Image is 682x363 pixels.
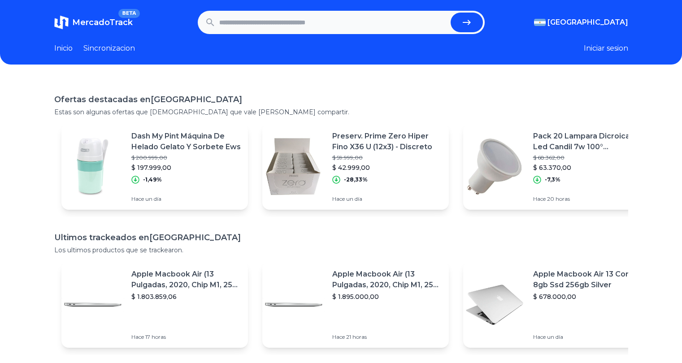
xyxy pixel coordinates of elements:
[61,262,248,348] a: Featured imageApple Macbook Air (13 Pulgadas, 2020, Chip M1, 256 Gb De Ssd, 8 Gb De Ram) - Plata$...
[131,333,241,341] p: Hace 17 horas
[584,43,628,54] button: Iniciar sesion
[54,246,628,255] p: Los ultimos productos que se trackearon.
[332,131,442,152] p: Preserv. Prime Zero Hiper Fino X36 U (12x3) - Discreto
[61,273,124,336] img: Featured image
[332,269,442,290] p: Apple Macbook Air (13 Pulgadas, 2020, Chip M1, 256 Gb De Ssd, 8 Gb De Ram) - Plata
[131,292,241,301] p: $ 1.803.859,06
[547,17,628,28] span: [GEOGRAPHIC_DATA]
[72,17,133,27] span: MercadoTrack
[262,135,325,198] img: Featured image
[534,19,546,26] img: Argentina
[533,163,643,172] p: $ 63.370,00
[533,292,643,301] p: $ 678.000,00
[131,163,241,172] p: $ 197.999,00
[332,292,442,301] p: $ 1.895.000,00
[61,124,248,210] a: Featured imageDash My Pint Máquina De Helado Gelato Y Sorbete Ews$ 200.999,00$ 197.999,00-1,49%Ha...
[545,176,560,183] p: -7,3%
[262,262,449,348] a: Featured imageApple Macbook Air (13 Pulgadas, 2020, Chip M1, 256 Gb De Ssd, 8 Gb De Ram) - Plata$...
[54,93,628,106] h1: Ofertas destacadas en [GEOGRAPHIC_DATA]
[118,9,139,18] span: BETA
[533,131,643,152] p: Pack 20 Lampara Dicroica Led Candil 7w 100° Dimerizable
[54,231,628,244] h1: Ultimos trackeados en [GEOGRAPHIC_DATA]
[332,333,442,341] p: Hace 21 horas
[332,154,442,161] p: $ 59.999,00
[61,135,124,198] img: Featured image
[143,176,162,183] p: -1,49%
[463,135,526,198] img: Featured image
[54,43,73,54] a: Inicio
[344,176,368,183] p: -28,33%
[262,124,449,210] a: Featured imagePreserv. Prime Zero Hiper Fino X36 U (12x3) - Discreto$ 59.999,00$ 42.999,00-28,33%...
[463,124,650,210] a: Featured imagePack 20 Lampara Dicroica Led Candil 7w 100° Dimerizable$ 68.362,00$ 63.370,00-7,3%H...
[54,15,69,30] img: MercadoTrack
[131,131,241,152] p: Dash My Pint Máquina De Helado Gelato Y Sorbete Ews
[332,195,442,203] p: Hace un día
[534,17,628,28] button: [GEOGRAPHIC_DATA]
[131,269,241,290] p: Apple Macbook Air (13 Pulgadas, 2020, Chip M1, 256 Gb De Ssd, 8 Gb De Ram) - Plata
[83,43,135,54] a: Sincronizacion
[533,269,643,290] p: Apple Macbook Air 13 Core I5 8gb Ssd 256gb Silver
[54,108,628,117] p: Estas son algunas ofertas que [DEMOGRAPHIC_DATA] que vale [PERSON_NAME] compartir.
[131,195,241,203] p: Hace un día
[131,154,241,161] p: $ 200.999,00
[533,333,643,341] p: Hace un día
[533,195,643,203] p: Hace 20 horas
[463,262,650,348] a: Featured imageApple Macbook Air 13 Core I5 8gb Ssd 256gb Silver$ 678.000,00Hace un día
[54,15,133,30] a: MercadoTrackBETA
[262,273,325,336] img: Featured image
[533,154,643,161] p: $ 68.362,00
[463,273,526,336] img: Featured image
[332,163,442,172] p: $ 42.999,00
